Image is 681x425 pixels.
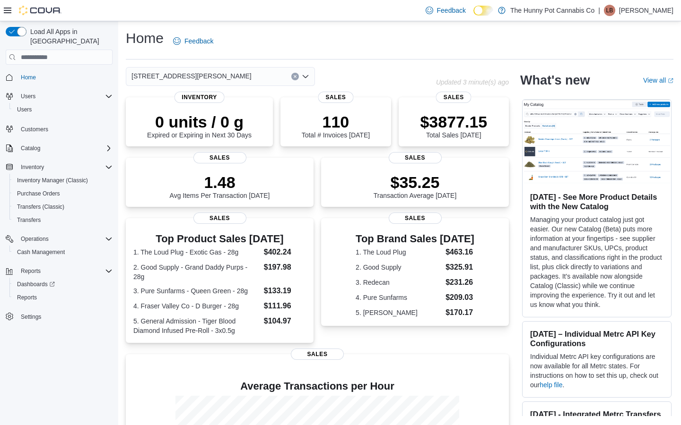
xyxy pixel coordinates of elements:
span: Purchase Orders [17,190,60,197]
dt: 3. Pure Sunfarms - Queen Green - 28g [133,286,260,296]
a: Home [17,72,40,83]
span: Purchase Orders [13,188,113,199]
span: Sales [389,152,442,163]
p: 110 [302,112,370,131]
span: Sales [389,212,442,224]
span: Reports [13,292,113,303]
span: Inventory Manager (Classic) [17,177,88,184]
span: Inventory [17,161,113,173]
svg: External link [668,78,673,84]
p: 0 units / 0 g [147,112,252,131]
span: Dashboards [13,279,113,290]
button: Customers [2,122,116,136]
span: Catalog [17,143,113,154]
button: Catalog [17,143,44,154]
button: Cash Management [9,246,116,259]
span: [STREET_ADDRESS][PERSON_NAME] [131,70,252,82]
a: Purchase Orders [13,188,64,199]
dt: 5. General Admission - Tiger Blood Diamond Infused Pre-Roll - 3x0.5g [133,316,260,335]
span: Feedback [184,36,213,46]
p: The Hunny Pot Cannabis Co [510,5,594,16]
span: Reports [17,294,37,301]
button: Users [2,90,116,103]
span: Inventory Manager (Classic) [13,175,113,186]
dd: $133.19 [264,285,306,297]
button: Operations [2,232,116,246]
dd: $209.03 [445,292,474,303]
span: Users [17,106,32,113]
dd: $402.24 [264,246,306,258]
span: Feedback [437,6,466,15]
span: Sales [436,92,471,103]
input: Dark Mode [473,6,493,16]
a: View allExternal link [643,76,673,84]
dt: 1. The Loud Plug [356,247,442,257]
p: 1.48 [170,173,270,192]
span: Home [17,71,113,83]
p: Updated 3 minute(s) ago [436,78,509,86]
a: Settings [17,311,45,323]
p: Individual Metrc API key configurations are now available for all Metrc states. For instructions ... [530,352,664,390]
span: Reports [17,265,113,277]
button: Purchase Orders [9,187,116,200]
span: Load All Apps in [GEOGRAPHIC_DATA] [26,27,113,46]
span: Cash Management [17,248,65,256]
span: Transfers [13,214,113,226]
dt: 5. [PERSON_NAME] [356,308,442,317]
span: Sales [291,348,344,360]
h3: Top Product Sales [DATE] [133,233,306,245]
span: Users [13,104,113,115]
button: Transfers (Classic) [9,200,116,213]
a: Dashboards [9,278,116,291]
h3: Top Brand Sales [DATE] [356,233,474,245]
span: Cash Management [13,246,113,258]
p: $35.25 [374,173,457,192]
button: Reports [2,264,116,278]
a: Transfers [13,214,44,226]
span: Inventory [174,92,225,103]
button: Open list of options [302,73,309,80]
span: Customers [21,126,48,133]
span: Inventory [21,163,44,171]
dd: $231.26 [445,277,474,288]
span: Reports [21,267,41,275]
span: Users [21,93,35,100]
dd: $170.17 [445,307,474,318]
img: Cova [19,6,61,15]
a: Reports [13,292,41,303]
h3: [DATE] – Individual Metrc API Key Configurations [530,329,664,348]
p: $3877.15 [420,112,487,131]
a: Cash Management [13,246,69,258]
span: Home [21,74,36,81]
dt: 2. Good Supply [356,263,442,272]
button: Home [2,70,116,84]
span: Settings [21,313,41,321]
span: Sales [193,212,246,224]
dt: 1. The Loud Plug - Exotic Gas - 28g [133,247,260,257]
button: Users [9,103,116,116]
a: Feedback [422,1,470,20]
span: Sales [318,92,353,103]
span: Operations [17,233,113,245]
span: Catalog [21,144,40,152]
span: Users [17,91,113,102]
p: Managing your product catalog just got easier. Our new Catalog (Beta) puts more information at yo... [530,215,664,309]
button: Reports [17,265,44,277]
button: Reports [9,291,116,304]
button: Inventory [17,161,48,173]
div: Total # Invoices [DATE] [302,112,370,139]
h2: What's new [520,73,590,88]
dd: $111.96 [264,300,306,312]
a: Users [13,104,35,115]
dt: 2. Good Supply - Grand Daddy Purps - 28g [133,263,260,281]
span: Dashboards [17,280,55,288]
a: Customers [17,124,52,135]
span: Operations [21,235,49,243]
p: | [598,5,600,16]
h1: Home [126,29,164,48]
div: Transaction Average [DATE] [374,173,457,199]
h3: [DATE] - See More Product Details with the New Catalog [530,192,664,211]
p: [PERSON_NAME] [619,5,673,16]
span: Settings [17,311,113,323]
